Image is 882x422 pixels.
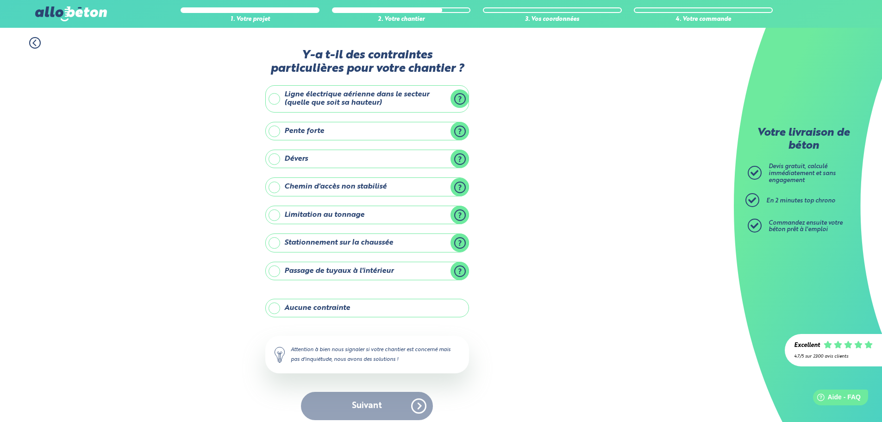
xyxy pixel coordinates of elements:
[265,85,469,113] label: Ligne électrique aérienne dans le secteur (quelle que soit sa hauteur)
[265,262,469,280] label: Passage de tuyaux à l'intérieur
[35,6,106,21] img: allobéton
[265,206,469,224] label: Limitation au tonnage
[181,16,319,23] div: 1. Votre projet
[265,299,469,317] label: Aucune contrainte
[265,49,469,76] label: Y-a t-il des contraintes particulières pour votre chantier ?
[332,16,471,23] div: 2. Votre chantier
[265,336,469,373] div: Attention à bien nous signaler si votre chantier est concerné mais pas d'inquiétude, nous avons d...
[265,150,469,168] label: Dévers
[800,386,872,412] iframe: Help widget launcher
[265,177,469,196] label: Chemin d'accès non stabilisé
[483,16,622,23] div: 3. Vos coordonnées
[265,233,469,252] label: Stationnement sur la chaussée
[265,122,469,140] label: Pente forte
[634,16,773,23] div: 4. Votre commande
